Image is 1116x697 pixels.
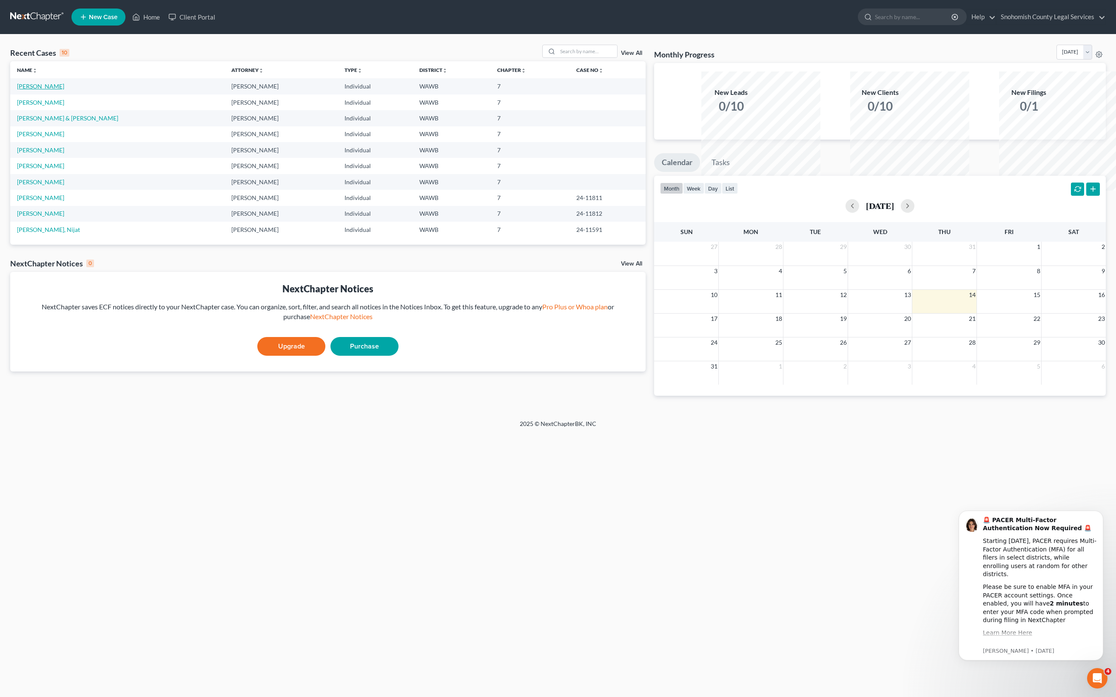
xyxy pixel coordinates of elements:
[1101,361,1106,371] span: 6
[907,361,912,371] span: 3
[490,94,570,110] td: 7
[654,153,700,172] a: Calendar
[569,206,646,222] td: 24-11812
[710,361,718,371] span: 31
[225,190,338,206] td: [PERSON_NAME]
[338,142,412,158] td: Individual
[490,78,570,94] td: 7
[225,142,338,158] td: [PERSON_NAME]
[621,261,642,267] a: View All
[413,174,490,190] td: WAWB
[225,222,338,237] td: [PERSON_NAME]
[1068,228,1079,235] span: Sat
[968,290,976,300] span: 14
[1005,228,1014,235] span: Fri
[490,174,570,190] td: 7
[843,266,848,276] span: 5
[850,88,910,97] div: New Clients
[86,260,94,267] div: 0
[968,337,976,348] span: 28
[1033,314,1041,324] span: 22
[903,242,912,252] span: 30
[89,14,117,20] span: New Case
[1101,242,1106,252] span: 2
[413,222,490,237] td: WAWB
[17,226,80,233] a: [PERSON_NAME], Nijat
[17,83,64,90] a: [PERSON_NAME]
[225,158,338,174] td: [PERSON_NAME]
[413,206,490,222] td: WAWB
[490,158,570,174] td: 7
[903,314,912,324] span: 20
[999,88,1059,97] div: New Filings
[839,337,848,348] span: 26
[17,302,639,322] div: NextChapter saves ECF notices directly to your NextChapter case. You can organize, sort, filter, ...
[17,178,64,186] a: [PERSON_NAME]
[710,314,718,324] span: 17
[413,126,490,142] td: WAWB
[621,50,642,56] a: View All
[1033,337,1041,348] span: 29
[683,183,704,194] button: week
[968,242,976,252] span: 31
[654,49,715,60] h3: Monthly Progress
[17,194,64,201] a: [PERSON_NAME]
[971,361,976,371] span: 4
[413,142,490,158] td: WAWB
[357,68,362,73] i: unfold_more
[225,126,338,142] td: [PERSON_NAME]
[558,45,617,57] input: Search by name...
[338,94,412,110] td: Individual
[576,67,604,73] a: Case Nounfold_more
[1097,314,1106,324] span: 23
[17,162,64,169] a: [PERSON_NAME]
[338,78,412,94] td: Individual
[743,228,758,235] span: Mon
[17,67,37,73] a: Nameunfold_more
[338,174,412,190] td: Individual
[310,312,373,320] a: NextChapter Notices
[338,190,412,206] td: Individual
[257,337,325,356] a: Upgrade
[850,97,910,114] div: 0/10
[680,228,693,235] span: Sun
[971,266,976,276] span: 7
[344,67,362,73] a: Typeunfold_more
[778,266,783,276] span: 4
[60,49,69,57] div: 10
[231,67,264,73] a: Attorneyunfold_more
[225,206,338,222] td: [PERSON_NAME]
[17,114,118,122] a: [PERSON_NAME] & [PERSON_NAME]
[810,228,821,235] span: Tue
[1097,337,1106,348] span: 30
[875,9,953,25] input: Search by name...
[1101,266,1106,276] span: 9
[713,266,718,276] span: 3
[490,206,570,222] td: 7
[873,228,887,235] span: Wed
[542,303,608,311] a: Pro Plus or Whoa plan
[1036,242,1041,252] span: 1
[490,142,570,158] td: 7
[10,48,69,58] div: Recent Cases
[996,9,1105,25] a: Snohomish County Legal Services
[1036,266,1041,276] span: 8
[569,222,646,237] td: 24-11591
[17,146,64,154] a: [PERSON_NAME]
[774,242,783,252] span: 28
[967,9,996,25] a: Help
[704,183,722,194] button: day
[778,361,783,371] span: 1
[490,126,570,142] td: 7
[710,290,718,300] span: 10
[968,314,976,324] span: 21
[569,190,646,206] td: 24-11811
[903,337,912,348] span: 27
[413,110,490,126] td: WAWB
[701,88,761,97] div: New Leads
